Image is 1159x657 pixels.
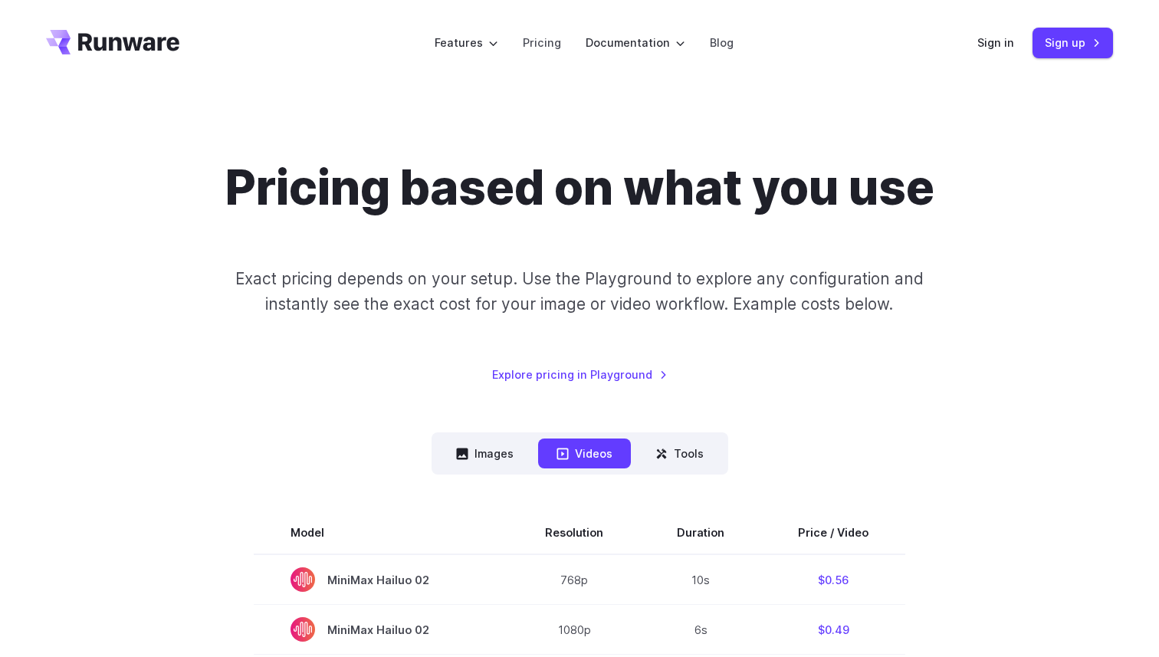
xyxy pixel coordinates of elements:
td: 768p [508,554,640,605]
a: Sign in [977,34,1014,51]
a: Explore pricing in Playground [492,366,668,383]
button: Images [438,439,532,468]
button: Tools [637,439,722,468]
a: Blog [710,34,734,51]
a: Go to / [46,30,179,54]
span: MiniMax Hailuo 02 [291,567,471,592]
a: Pricing [523,34,561,51]
h1: Pricing based on what you use [225,159,934,217]
td: 1080p [508,605,640,655]
label: Documentation [586,34,685,51]
button: Videos [538,439,631,468]
th: Duration [640,511,761,554]
th: Price / Video [761,511,905,554]
a: Sign up [1033,28,1113,57]
th: Model [254,511,508,554]
td: $0.56 [761,554,905,605]
p: Exact pricing depends on your setup. Use the Playground to explore any configuration and instantl... [206,266,953,317]
td: $0.49 [761,605,905,655]
th: Resolution [508,511,640,554]
td: 6s [640,605,761,655]
span: MiniMax Hailuo 02 [291,617,471,642]
label: Features [435,34,498,51]
td: 10s [640,554,761,605]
